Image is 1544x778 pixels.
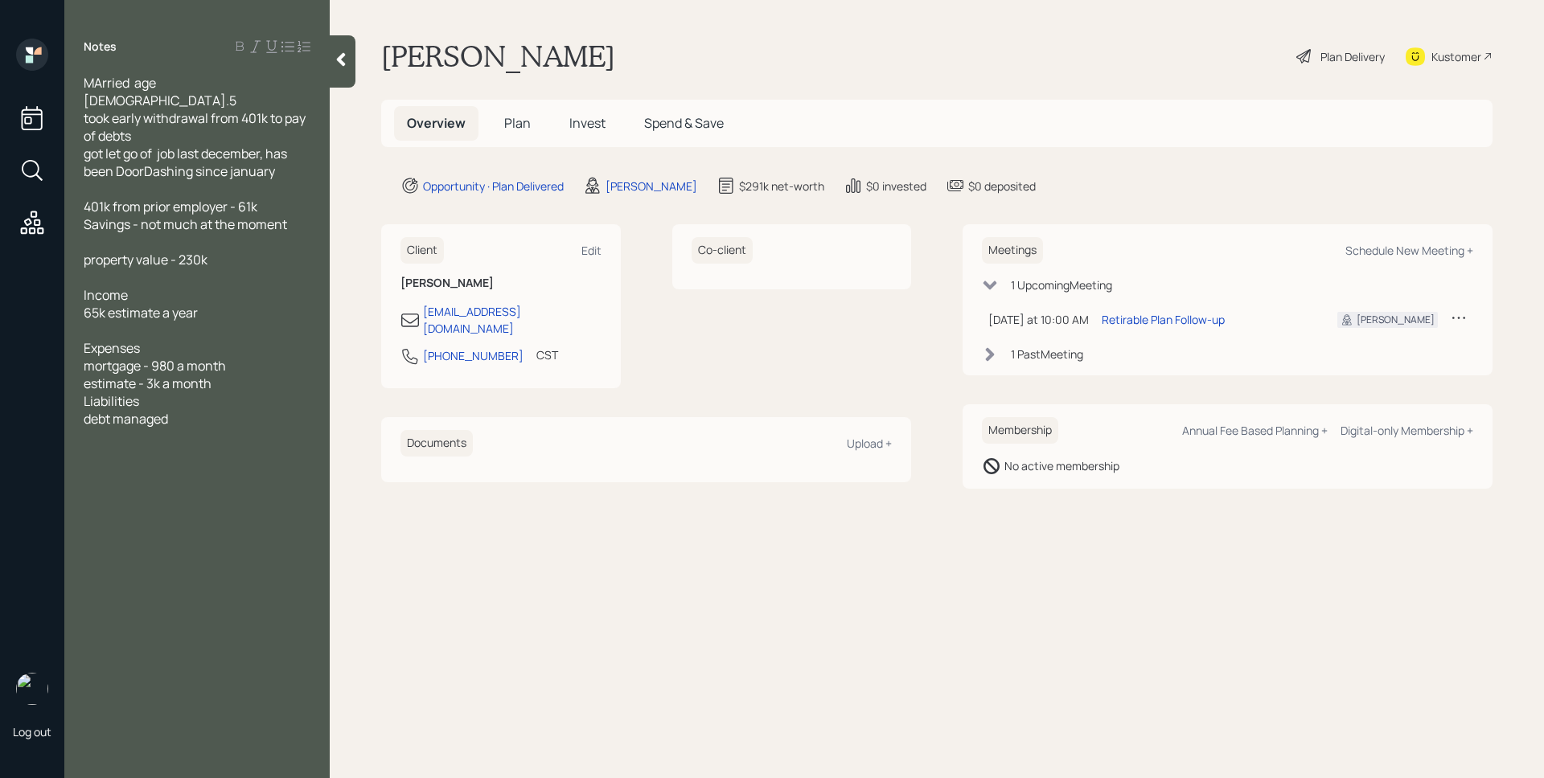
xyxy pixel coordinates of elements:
[16,673,48,705] img: james-distasi-headshot.png
[84,74,308,180] span: MArried age [DEMOGRAPHIC_DATA].5 took early withdrawal from 401k to pay of debts got let go of jo...
[644,114,724,132] span: Spend & Save
[1320,48,1385,65] div: Plan Delivery
[968,178,1036,194] div: $0 deposited
[423,178,564,194] div: Opportunity · Plan Delivered
[982,417,1058,444] h6: Membership
[423,347,524,364] div: [PHONE_NUMBER]
[381,39,615,74] h1: [PERSON_NAME]
[988,311,1089,328] div: [DATE] at 10:00 AM
[84,339,226,428] span: Expenses mortgage - 980 a month estimate - 3k a month Liabilities debt managed
[84,39,117,55] label: Notes
[692,237,753,264] h6: Co-client
[1102,311,1225,328] div: Retirable Plan Follow-up
[84,198,287,233] span: 401k from prior employer - 61k Savings - not much at the moment
[982,237,1043,264] h6: Meetings
[504,114,531,132] span: Plan
[536,346,558,363] div: CST
[400,237,444,264] h6: Client
[400,430,473,457] h6: Documents
[400,276,602,290] h6: [PERSON_NAME]
[1182,423,1328,438] div: Annual Fee Based Planning +
[423,303,602,337] div: [EMAIL_ADDRESS][DOMAIN_NAME]
[569,114,606,132] span: Invest
[407,114,466,132] span: Overview
[1011,276,1112,293] div: 1 Upcoming Meeting
[1345,243,1473,258] div: Schedule New Meeting +
[866,178,926,194] div: $0 invested
[1004,457,1119,474] div: No active membership
[606,178,697,194] div: [PERSON_NAME]
[847,436,892,451] div: Upload +
[1011,346,1083,362] div: 1 Past Meeting
[84,251,207,268] span: property value - 230k
[1357,313,1435,327] div: [PERSON_NAME]
[1431,48,1481,65] div: Kustomer
[13,724,51,739] div: Log out
[739,178,824,194] div: $291k net-worth
[1341,423,1473,438] div: Digital-only Membership +
[581,243,602,258] div: Edit
[84,286,198,321] span: Income 65k estimate a year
